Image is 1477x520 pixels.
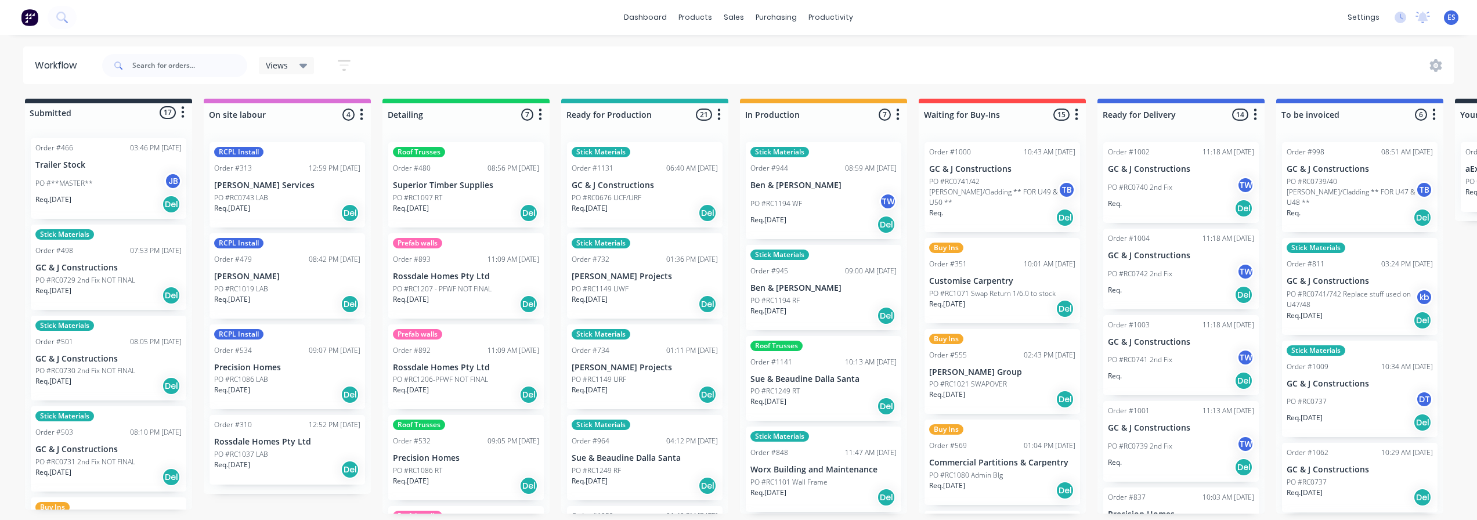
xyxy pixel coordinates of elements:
[388,233,544,319] div: Prefab wallsOrder #89311:09 AM [DATE]Rossdale Homes Pty LtdPO #RC1207 - PFWF NOT FINALReq.[DATE]Del
[214,345,252,356] div: Order #534
[1108,269,1172,279] p: PO #RC0742 2nd Fix
[929,259,967,269] div: Order #351
[1287,276,1433,286] p: GC & J Constructions
[1381,447,1433,458] div: 10:29 AM [DATE]
[1234,199,1253,218] div: Del
[803,9,859,26] div: productivity
[1413,488,1432,507] div: Del
[393,436,431,446] div: Order #532
[35,337,73,347] div: Order #501
[21,9,38,26] img: Factory
[210,415,365,485] div: Order #31012:52 PM [DATE]Rossdale Homes Pty LtdPO #RC1037 LABReq.[DATE]Del
[1287,413,1323,423] p: Req. [DATE]
[393,180,539,190] p: Superior Timber Supplies
[1108,164,1254,174] p: GC & J Constructions
[929,470,1003,481] p: PO #RC1080 Admin Blg
[393,272,539,281] p: Rossdale Homes Pty Ltd
[750,386,800,396] p: PO #RC1249 RT
[214,385,250,395] p: Req. [DATE]
[1056,299,1074,318] div: Del
[572,363,718,373] p: [PERSON_NAME] Projects
[1202,406,1254,416] div: 11:13 AM [DATE]
[1287,164,1433,174] p: GC & J Constructions
[929,334,963,344] div: Buy Ins
[567,142,723,228] div: Stick MaterialsOrder #113106:40 AM [DATE]GC & J ConstructionsPO #RC0676 UCF/URFReq.[DATE]Del
[393,203,429,214] p: Req. [DATE]
[1108,423,1254,433] p: GC & J Constructions
[132,54,247,77] input: Search for orders...
[1108,251,1254,261] p: GC & J Constructions
[130,143,182,153] div: 03:46 PM [DATE]
[31,316,186,401] div: Stick MaterialsOrder #50108:05 PM [DATE]GC & J ConstructionsPO #RC0730 2nd Fix NOT FINALReq.[DATE...
[393,238,442,248] div: Prefab walls
[750,147,809,157] div: Stick Materials
[393,420,445,430] div: Roof Trusses
[35,427,73,438] div: Order #503
[929,367,1075,377] p: [PERSON_NAME] Group
[214,374,268,385] p: PO #RC1086 LAB
[31,225,186,310] div: Stick MaterialsOrder #49807:53 PM [DATE]GC & J ConstructionsPO #RC0729 2nd Fix NOT FINALReq.[DATE...
[1287,243,1345,253] div: Stick Materials
[341,204,359,222] div: Del
[130,427,182,438] div: 08:10 PM [DATE]
[1056,390,1074,409] div: Del
[1237,435,1254,453] div: TW
[666,254,718,265] div: 01:36 PM [DATE]
[929,481,965,491] p: Req. [DATE]
[1108,371,1122,381] p: Req.
[750,357,792,367] div: Order #1141
[130,245,182,256] div: 07:53 PM [DATE]
[1103,315,1259,396] div: Order #100311:18 AM [DATE]GC & J ConstructionsPO #RC0741 2nd FixTWReq.Del
[572,163,613,174] div: Order #1131
[877,215,895,234] div: Del
[393,193,442,203] p: PO #RC1097 RT
[925,329,1080,414] div: Buy InsOrder #55502:43 PM [DATE][PERSON_NAME] GroupPO #RC1021 SWAPOVERReq.[DATE]Del
[929,243,963,253] div: Buy Ins
[572,453,718,463] p: Sue & Beaudine Dalla Santa
[750,488,786,498] p: Req. [DATE]
[929,276,1075,286] p: Customise Carpentry
[1108,233,1150,244] div: Order #1004
[210,233,365,319] div: RCPL InstallOrder #47908:42 PM [DATE][PERSON_NAME]PO #RC1019 LABReq.[DATE]Del
[1108,320,1150,330] div: Order #1003
[1024,259,1075,269] div: 10:01 AM [DATE]
[929,389,965,400] p: Req. [DATE]
[929,176,1058,208] p: PO #RC0741/42 [PERSON_NAME]/Cladding ** FOR U49 & U50 **
[162,377,180,395] div: Del
[1108,198,1122,209] p: Req.
[35,59,82,73] div: Workflow
[925,420,1080,505] div: Buy InsOrder #56901:04 PM [DATE]Commercial Partitions & CarpentryPO #RC1080 Admin BlgReq.[DATE]Del
[214,163,252,174] div: Order #313
[567,324,723,410] div: Stick MaterialsOrder #73401:11 PM [DATE][PERSON_NAME] ProjectsPO #RC1149 URFReq.[DATE]Del
[266,59,288,71] span: Views
[666,345,718,356] div: 01:11 PM [DATE]
[1447,12,1456,23] span: ES
[1287,379,1433,389] p: GC & J Constructions
[393,329,442,340] div: Prefab walls
[1287,465,1433,475] p: GC & J Constructions
[718,9,750,26] div: sales
[572,345,609,356] div: Order #734
[214,460,250,470] p: Req. [DATE]
[1202,492,1254,503] div: 10:03 AM [DATE]
[845,266,897,276] div: 09:00 AM [DATE]
[567,415,723,500] div: Stick MaterialsOrder #96404:12 PM [DATE]Sue & Beaudine Dalla SantaPO #RC1249 RFReq.[DATE]Del
[929,440,967,451] div: Order #569
[35,229,94,240] div: Stick Materials
[162,286,180,305] div: Del
[1287,488,1323,498] p: Req. [DATE]
[929,288,1056,299] p: PO #RC1071 Swap Return 1/6.0 to stock
[1381,147,1433,157] div: 08:51 AM [DATE]
[393,163,431,174] div: Order #480
[388,324,544,410] div: Prefab wallsOrder #89211:09 AM [DATE]Rossdale Homes Pty LtdPO #RC1206-PFWF NOT FINALReq.[DATE]Del
[929,424,963,435] div: Buy Ins
[35,366,135,376] p: PO #RC0730 2nd Fix NOT FINAL
[1103,229,1259,309] div: Order #100411:18 AM [DATE]GC & J ConstructionsPO #RC0742 2nd FixTWReq.Del
[572,193,641,203] p: PO #RC0676 UCF/URF
[1237,176,1254,194] div: TW
[1108,406,1150,416] div: Order #1001
[214,272,360,281] p: [PERSON_NAME]
[572,329,630,340] div: Stick Materials
[1108,337,1254,347] p: GC & J Constructions
[929,458,1075,468] p: Commercial Partitions & Carpentry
